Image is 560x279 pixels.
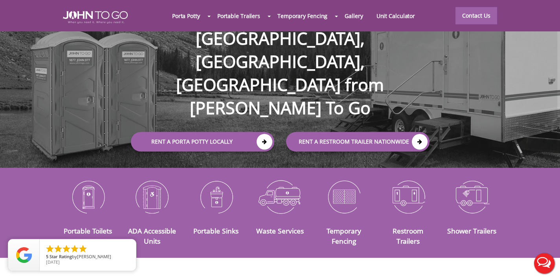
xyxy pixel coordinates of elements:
span: [DATE] [46,259,60,265]
span: by [46,254,130,260]
a: Shower Trailers [447,226,496,235]
img: Temporary-Fencing-cion_N.png [318,176,370,217]
li:  [45,244,55,253]
img: Shower-Trailers-icon_N.png [446,176,498,217]
a: ADA Accessible Units [128,226,176,246]
span: 5 [46,253,48,259]
img: Restroom-Trailers-icon_N.png [382,176,434,217]
button: Live Chat [529,248,560,279]
a: Gallery [338,7,369,24]
li:  [78,244,88,253]
img: Review Rating [16,247,32,263]
img: JOHN to go [63,11,128,24]
a: Restroom Trailers [393,226,423,246]
img: Portable-Sinks-icon_N.png [190,176,242,217]
a: Portable Trailers [211,7,267,24]
li:  [53,244,63,253]
a: Portable Toilets [64,226,112,235]
img: ADA-Accessible-Units-icon_N.png [126,176,178,217]
a: Unit Calculator [370,7,422,24]
li:  [70,244,79,253]
a: Portable Sinks [193,226,239,235]
span: Star Rating [50,253,72,259]
span: [PERSON_NAME] [77,253,111,259]
img: Portable-Toilets-icon_N.png [62,176,114,217]
a: Contact Us [455,7,497,24]
img: Waste-Services-icon_N.png [254,176,306,217]
a: rent a RESTROOM TRAILER Nationwide [286,132,430,151]
a: Temporary Fencing [271,7,334,24]
a: Waste Services [256,226,304,235]
a: Porta Potty [165,7,207,24]
li:  [62,244,71,253]
a: Rent a Porta Potty Locally [131,132,274,151]
a: Temporary Fencing [327,226,361,246]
